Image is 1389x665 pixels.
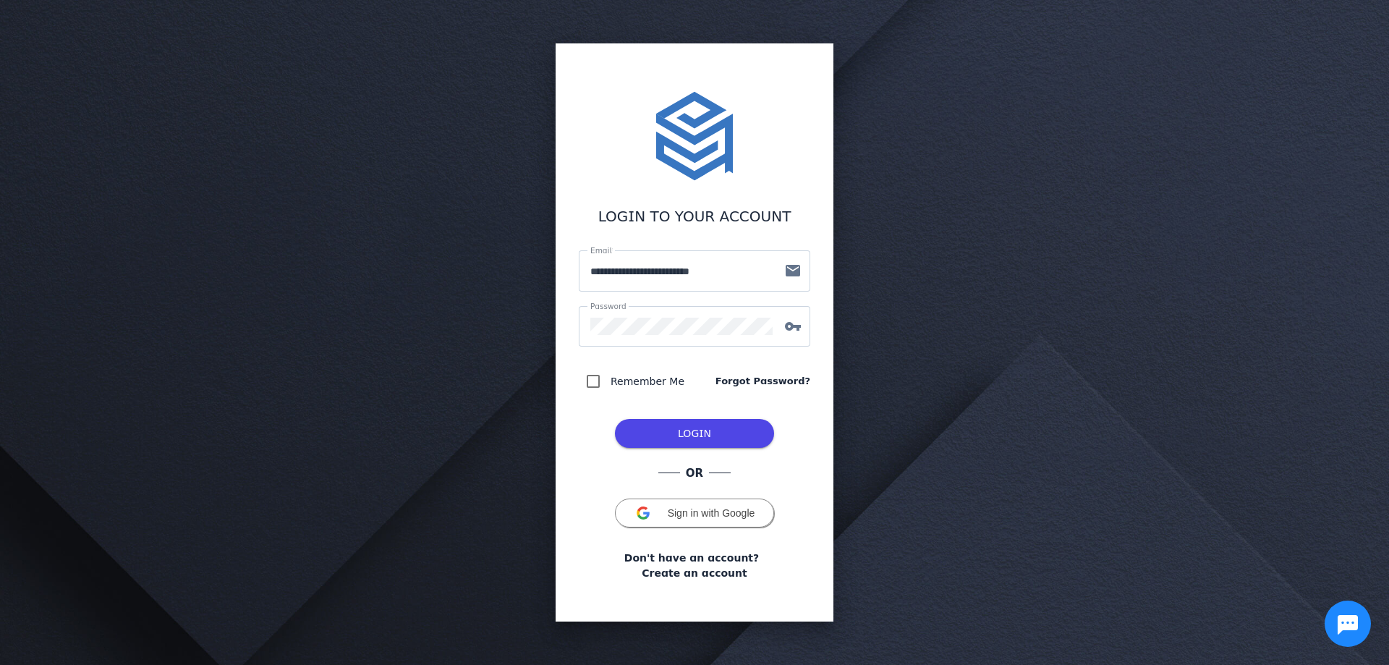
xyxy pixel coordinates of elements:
span: LOGIN [678,428,711,439]
img: stacktome.svg [648,90,741,182]
div: LOGIN TO YOUR ACCOUNT [579,206,810,227]
mat-icon: mail [776,262,810,279]
span: OR [680,465,709,482]
label: Remember Me [608,373,684,390]
mat-label: Email [590,246,611,255]
span: Don't have an account? [624,551,759,566]
button: Sign in with Google [615,499,774,528]
mat-icon: vpn_key [776,318,810,335]
a: Forgot Password? [715,374,810,389]
a: Create an account [642,566,747,581]
mat-label: Password [590,302,626,310]
span: Sign in with Google [668,507,755,519]
button: LOG IN [615,419,774,448]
